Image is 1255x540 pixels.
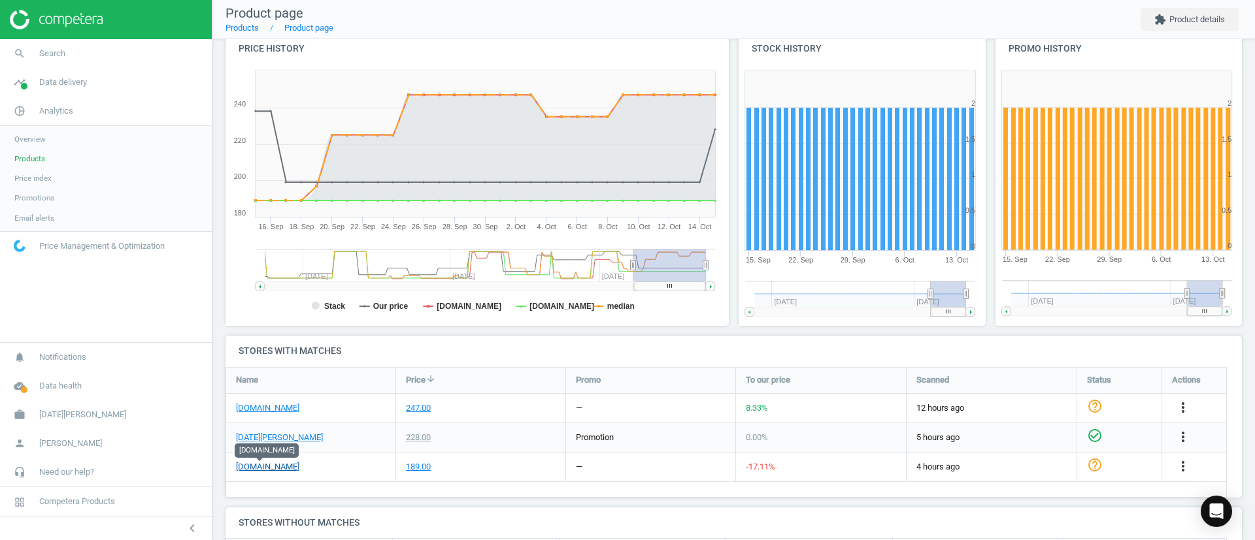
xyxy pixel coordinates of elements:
tspan: 8. Oct [598,223,617,230]
button: more_vert [1175,458,1191,475]
text: 0.5 [965,206,975,214]
tspan: 13. Oct [1201,256,1224,264]
span: [PERSON_NAME] [39,437,102,449]
h4: Stores with matches [226,336,1242,366]
span: Price [406,374,426,386]
div: — [576,402,582,414]
tspan: 20. Sep [320,223,344,230]
tspan: 22. Sep [788,256,813,264]
span: To our price [746,374,790,386]
tspan: 29. Sep [1097,256,1122,264]
a: Product page [284,23,333,33]
h4: Price history [226,33,729,64]
span: Price Management & Optimization [39,240,165,252]
tspan: [DOMAIN_NAME] [437,302,501,311]
tspan: 22. Sep [1045,256,1070,264]
span: promotion [576,432,614,442]
i: arrow_downward [426,373,436,384]
div: Open Intercom Messenger [1201,496,1232,527]
tspan: 26. Sep [412,223,437,230]
tspan: 18. Sep [289,223,314,230]
tspan: 15. Sep [746,256,771,264]
tspan: 16. Sep [258,223,283,230]
a: [DOMAIN_NAME] [236,461,299,473]
a: Products [226,23,259,33]
tspan: 28. Sep [443,223,467,230]
tspan: 2. Oct [507,223,526,230]
tspan: 22. Sep [350,223,375,230]
button: more_vert [1175,429,1191,446]
text: 0.5 [1222,206,1231,214]
button: extensionProduct details [1141,8,1239,31]
text: 2 [971,99,975,107]
div: — [576,461,582,473]
tspan: 30. Sep [473,223,498,230]
span: Need our help? [39,466,94,478]
i: help_outline [1087,457,1103,473]
span: 12 hours ago [916,402,1067,414]
span: Product page [226,5,303,21]
tspan: 6. Oct [895,256,914,264]
span: Actions [1172,374,1201,386]
h4: Stores without matches [226,507,1242,538]
span: Scanned [916,374,949,386]
text: 1.5 [965,135,975,143]
i: notifications [7,345,32,370]
tspan: 29. Sep [841,256,865,264]
span: Status [1087,374,1111,386]
div: [DOMAIN_NAME] [235,443,299,458]
tspan: Our price [373,302,409,311]
i: more_vert [1175,429,1191,445]
tspan: 24. Sep [381,223,406,230]
span: Products [14,153,45,164]
tspan: 10. Oct [627,223,650,230]
tspan: median [607,302,635,311]
i: more_vert [1175,400,1191,415]
tspan: 15. Sep [1003,256,1028,264]
text: 200 [234,172,246,180]
span: Data delivery [39,76,87,88]
button: chevron_left [176,520,209,537]
h4: Stock history [739,33,986,64]
tspan: 6. Oct [1152,256,1171,264]
a: [DATE][PERSON_NAME] [236,432,323,443]
text: 1 [971,170,975,178]
i: pie_chart_outlined [7,99,32,123]
span: 8.33 % [746,403,768,413]
text: 1.5 [1222,135,1231,143]
span: Email alerts [14,213,54,223]
i: extension [1154,14,1166,25]
span: Name [236,374,258,386]
h4: Promo history [996,33,1243,64]
text: 0 [1228,242,1231,250]
tspan: 6. Oct [567,223,586,230]
i: chevron_left [184,520,200,536]
span: Promo [576,374,601,386]
text: 0 [971,242,975,250]
text: 2 [1228,99,1231,107]
i: headset_mic [7,460,32,484]
text: 1 [1228,170,1231,178]
i: cloud_done [7,373,32,398]
span: 0.00 % [746,432,768,442]
span: Search [39,48,65,59]
i: work [7,402,32,427]
button: more_vert [1175,400,1191,417]
i: timeline [7,70,32,95]
div: 228.00 [406,432,431,443]
text: 220 [234,136,246,144]
img: wGWNvw8QSZomAAAAABJRU5ErkJggg== [14,240,25,252]
tspan: 13. Oct [945,256,968,264]
tspan: 4. Oct [537,223,556,230]
span: 4 hours ago [916,461,1067,473]
span: Competera Products [39,496,115,507]
div: 247.00 [406,402,431,414]
i: check_circle_outline [1087,428,1103,443]
i: more_vert [1175,458,1191,474]
span: Promotions [14,193,54,203]
span: 5 hours ago [916,432,1067,443]
a: [DOMAIN_NAME] [236,402,299,414]
i: search [7,41,32,66]
tspan: [DOMAIN_NAME] [529,302,594,311]
div: 189.00 [406,461,431,473]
